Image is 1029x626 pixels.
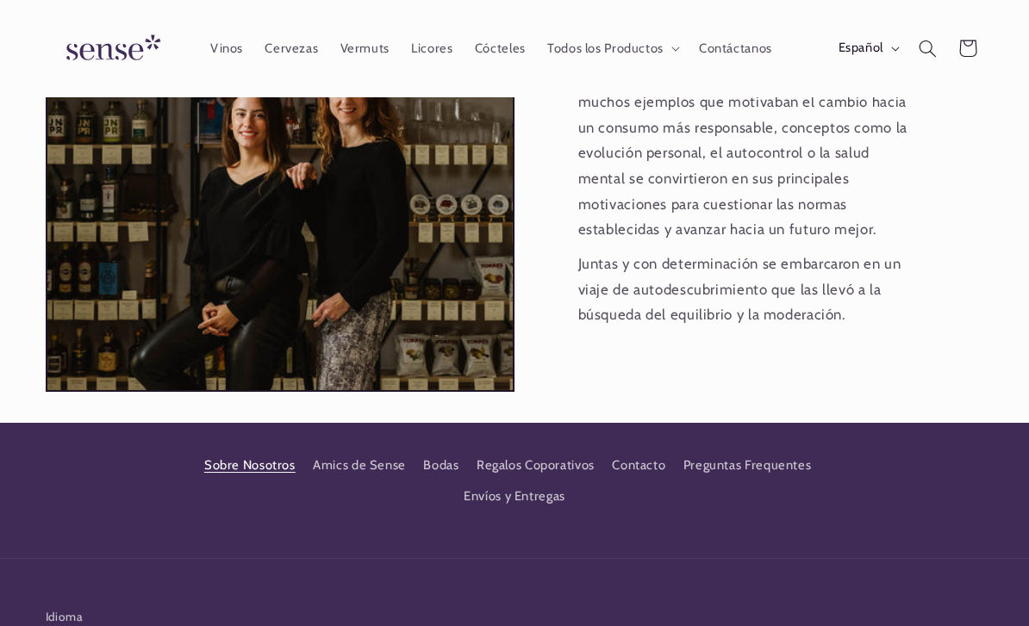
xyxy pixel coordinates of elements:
[411,40,452,57] span: Licores
[265,40,318,57] span: Cervezas
[612,450,665,481] a: Contacto
[46,24,175,73] img: Sense
[401,29,465,67] a: Licores
[340,40,390,57] span: Vermuts
[210,40,243,57] span: Vinos
[477,450,595,481] a: Regalos Coporativos
[39,17,182,80] a: Sense
[464,29,536,67] a: Cócteles
[699,40,772,57] span: Contáctanos
[313,450,406,481] a: Amics de Sense
[907,28,947,68] summary: Búsqueda
[547,40,664,57] span: Todos los Productos
[464,481,565,512] a: Envíos y Entregas
[254,29,329,67] a: Cervezas
[475,40,526,57] span: Cócteles
[683,450,812,481] a: Preguntas Frequentes
[827,31,907,65] button: Español
[204,455,296,481] a: Sobre Nosotros
[199,29,253,67] a: Vinos
[329,29,401,67] a: Vermuts
[839,40,883,59] span: Español
[578,251,921,328] p: Juntas y con determinación se embarcaron en un viaje de autodescubrimiento que las llevó a la bús...
[578,13,921,242] p: Para [PERSON_NAME], con años de experiencia en comunicación y marketing en el mundo de las bebida...
[423,450,458,481] a: Bodas
[536,29,688,67] summary: Todos los Productos
[688,29,783,67] a: Contáctanos
[46,608,145,625] h2: Idioma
